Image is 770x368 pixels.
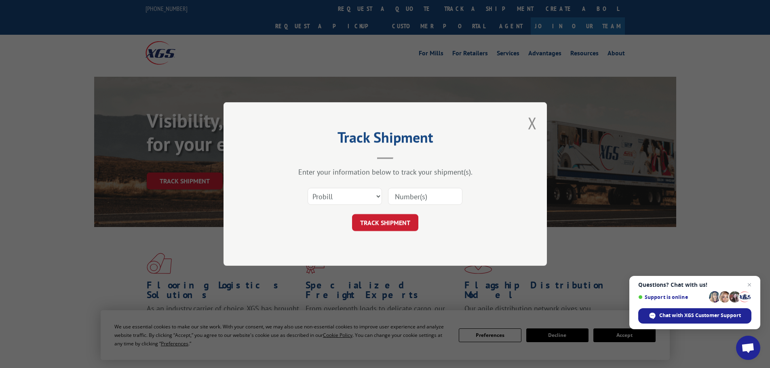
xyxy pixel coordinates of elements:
[388,188,462,205] input: Number(s)
[659,312,741,319] span: Chat with XGS Customer Support
[736,336,760,360] div: Open chat
[264,167,506,177] div: Enter your information below to track your shipment(s).
[638,294,706,300] span: Support is online
[264,132,506,147] h2: Track Shipment
[638,308,751,324] div: Chat with XGS Customer Support
[528,112,537,134] button: Close modal
[638,282,751,288] span: Questions? Chat with us!
[745,280,754,290] span: Close chat
[352,214,418,231] button: TRACK SHIPMENT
